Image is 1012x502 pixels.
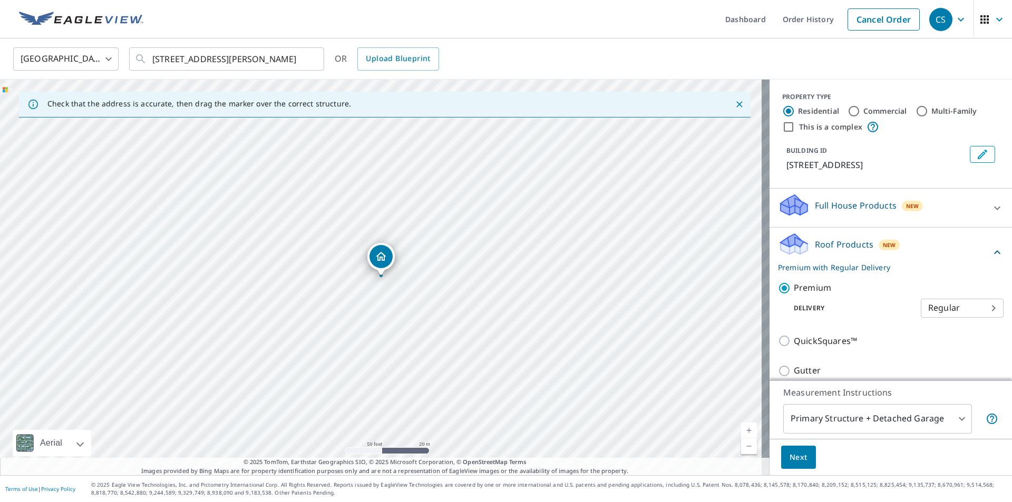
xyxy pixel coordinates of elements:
p: QuickSquares™ [794,334,857,348]
p: Check that the address is accurate, then drag the marker over the correct structure. [47,99,351,109]
a: Terms of Use [5,485,38,493]
span: © 2025 TomTom, Earthstar Geographics SIO, © 2025 Microsoft Corporation, © [244,458,527,467]
div: Aerial [37,430,65,456]
div: Regular [921,293,1004,323]
a: Current Level 19, Zoom In [741,422,757,438]
a: Terms [509,458,527,466]
button: Close [733,97,746,111]
p: Premium with Regular Delivery [778,262,991,273]
a: Current Level 19, Zoom Out [741,438,757,454]
label: Residential [798,106,839,116]
a: OpenStreetMap [463,458,507,466]
button: Edit building 1 [970,146,995,163]
div: CS [929,8,952,31]
div: [GEOGRAPHIC_DATA] [13,44,119,74]
a: Privacy Policy [41,485,75,493]
div: Roof ProductsNewPremium with Regular Delivery [778,232,1004,273]
p: Full House Products [815,199,897,212]
p: Gutter [794,364,821,377]
a: Upload Blueprint [357,47,439,71]
div: OR [335,47,439,71]
p: BUILDING ID [786,146,827,155]
div: Primary Structure + Detached Garage [783,404,972,434]
span: Upload Blueprint [366,52,430,65]
span: New [906,202,919,210]
span: Your report will include the primary structure and a detached garage if one exists. [986,412,998,425]
div: Dropped pin, building 1, Residential property, 2915 Indianola Dr Toledo, OH 43614 [367,243,395,275]
p: [STREET_ADDRESS] [786,159,966,171]
p: © 2025 Eagle View Technologies, Inc. and Pictometry International Corp. All Rights Reserved. Repo... [91,481,1007,497]
p: Delivery [778,303,921,313]
p: | [5,486,75,492]
div: Aerial [13,430,91,456]
label: Commercial [863,106,907,116]
div: Full House ProductsNew [778,193,1004,223]
button: Next [781,446,816,469]
a: Cancel Order [848,8,920,31]
p: Measurement Instructions [783,386,998,399]
div: PROPERTY TYPE [782,92,999,102]
p: Roof Products [815,238,873,251]
label: This is a complex [799,122,862,132]
label: Multi-Family [931,106,977,116]
span: Next [790,451,807,464]
input: Search by address or latitude-longitude [152,44,303,74]
img: EV Logo [19,12,143,27]
p: Premium [794,281,831,294]
span: New [883,241,896,249]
